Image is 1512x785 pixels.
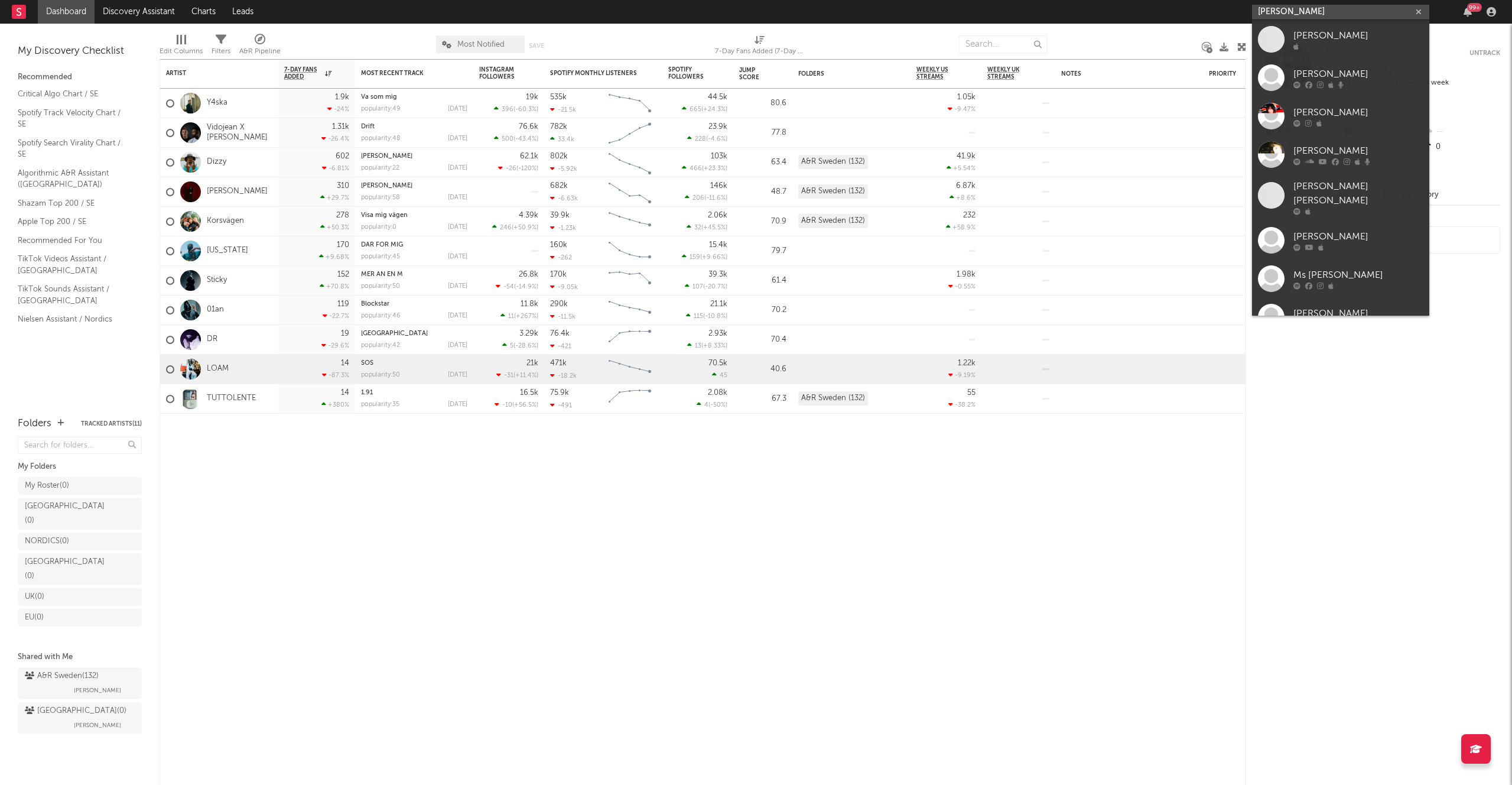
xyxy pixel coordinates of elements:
[550,135,574,143] div: 33.4k
[448,135,467,142] div: [DATE]
[526,359,538,367] div: 21k
[166,70,255,77] div: Artist
[74,683,121,698] span: [PERSON_NAME]
[336,153,349,160] div: 602
[361,183,412,189] a: [PERSON_NAME]
[603,296,656,325] svg: Chart title
[550,153,568,160] div: 802k
[708,136,726,142] span: -4.6 %
[798,391,868,406] div: A&R Sweden (132)
[18,87,130,100] a: Critical Algo Chart / SE
[18,477,142,495] a: My Roster(0)
[550,330,570,338] div: 76.4k
[18,533,142,550] a: NORDICS(0)
[361,390,467,396] div: 1.91
[25,704,126,718] div: [GEOGRAPHIC_DATA] ( 0 )
[502,136,513,142] span: 500
[518,166,536,172] span: -120 %
[496,371,538,379] div: ( )
[603,355,656,384] svg: Chart title
[18,460,142,474] div: My Folders
[946,223,976,231] div: +58.9 %
[361,360,467,366] div: SOS
[337,300,349,308] div: 119
[715,30,804,64] div: 7-Day Fans Added (7-Day Fans Added)
[708,93,727,101] div: 44.5k
[500,312,538,320] div: ( )
[1293,67,1423,81] div: [PERSON_NAME]
[708,123,727,131] div: 23.9k
[361,183,467,189] div: Sista Gång
[1252,174,1429,221] a: [PERSON_NAME] [PERSON_NAME]
[739,244,786,258] div: 79.7
[18,215,130,228] a: Apple Top 200 / SE
[950,194,976,202] div: +8.6 %
[550,271,567,278] div: 170k
[690,166,702,172] span: 466
[519,212,538,219] div: 4.39k
[239,30,281,64] div: A&R Pipeline
[1422,124,1500,140] div: --
[361,313,401,319] div: popularity: 46
[160,30,203,64] div: Edit Columns
[18,417,51,431] div: Folders
[18,667,142,699] a: A&R Sweden(132)[PERSON_NAME]
[695,136,706,142] span: 228
[515,372,536,379] span: +11.4 %
[361,94,397,100] a: Va som mig
[320,283,349,290] div: +70.8 %
[521,300,538,308] div: 11.8k
[516,313,536,320] span: +267 %
[361,360,373,366] a: SOS
[18,498,142,530] a: [GEOGRAPHIC_DATA](0)
[1252,20,1429,59] a: [PERSON_NAME]
[448,165,467,171] div: [DATE]
[448,283,467,290] div: [DATE]
[1464,7,1472,17] button: 99+
[361,271,403,278] a: MER ÄN EN M
[239,44,281,59] div: A&R Pipeline
[739,333,786,347] div: 70.4
[320,194,349,202] div: +29.7 %
[603,325,656,355] svg: Chart title
[496,283,538,290] div: ( )
[1293,28,1423,43] div: [PERSON_NAME]
[708,212,727,219] div: 2.06k
[685,283,727,290] div: ( )
[337,182,349,190] div: 310
[284,66,322,80] span: 7-Day Fans Added
[18,588,142,606] a: UK(0)
[948,371,976,379] div: -9.19 %
[709,241,727,249] div: 15.4k
[695,343,701,349] span: 13
[322,371,349,379] div: -87.3 %
[694,313,703,320] span: 115
[361,153,467,160] div: Juri Han
[321,135,349,142] div: -26.4 %
[550,194,578,202] div: -6.63k
[18,313,130,326] a: Nielsen Assistant / Nordics
[508,313,514,320] span: 11
[207,187,268,197] a: [PERSON_NAME]
[526,93,538,101] div: 19k
[515,343,536,349] span: -28.6 %
[494,105,538,113] div: ( )
[207,394,256,404] a: TUTTOLENTE
[550,123,567,131] div: 782k
[361,135,401,142] div: popularity: 48
[18,70,142,85] div: Recommended
[519,330,538,338] div: 3.29k
[207,364,229,374] a: LOAM
[341,330,349,338] div: 19
[504,372,513,379] span: -31
[160,44,203,59] div: Edit Columns
[1293,268,1423,282] div: Ms [PERSON_NAME]
[498,164,538,172] div: ( )
[81,421,142,427] button: Tracked Artists(11)
[361,70,450,77] div: Most Recent Track
[207,123,272,143] a: Vidojean X [PERSON_NAME]
[361,330,428,337] a: [GEOGRAPHIC_DATA]
[448,106,467,112] div: [DATE]
[550,359,567,367] div: 471k
[550,224,576,232] div: -1.23k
